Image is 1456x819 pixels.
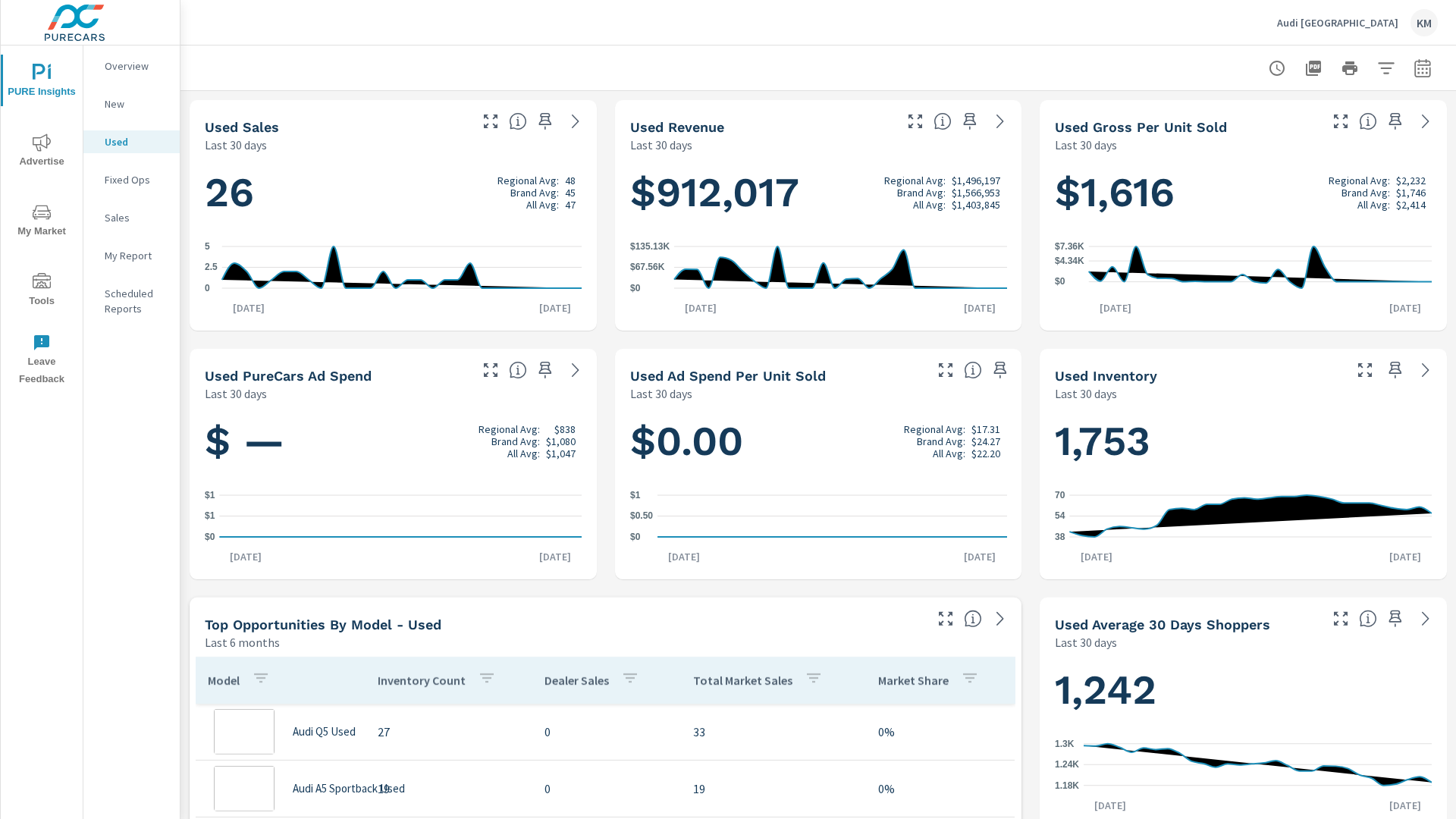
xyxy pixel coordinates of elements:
h5: Used Revenue [630,119,724,135]
p: 19 [378,780,520,798]
p: Brand Avg: [491,435,540,447]
div: nav menu [1,45,83,394]
div: Used [83,130,180,153]
text: 1.3K [1055,739,1075,749]
p: [DATE] [222,300,275,315]
p: $17.31 [971,423,1000,435]
text: 1.24K [1055,759,1079,770]
h1: 26 [205,167,582,218]
text: $0 [1055,277,1065,287]
p: [DATE] [1089,300,1142,315]
p: Brand Avg: [917,435,965,447]
p: [DATE] [1084,798,1137,813]
p: [DATE] [657,549,711,564]
p: 0 [544,780,669,798]
p: Model [208,673,240,688]
p: $1,047 [546,447,576,460]
text: $135.13K [630,241,670,252]
text: 54 [1055,511,1065,522]
p: Last 30 days [1055,633,1117,651]
p: [DATE] [219,549,272,564]
div: Overview [83,55,180,77]
button: Make Fullscreen [903,109,927,133]
h1: 1,753 [1055,416,1432,467]
button: Make Fullscreen [934,358,958,382]
text: $0 [630,283,641,293]
p: [DATE] [1070,549,1123,564]
p: Inventory Count [378,673,466,688]
p: $838 [554,423,576,435]
h1: $ — [205,416,582,467]
h5: Used Inventory [1055,368,1157,384]
p: My Report [105,248,168,263]
h5: Used Gross Per Unit Sold [1055,119,1227,135]
a: See more details in report [1414,109,1438,133]
span: Number of vehicles sold by the dealership over the selected date range. [Source: This data is sou... [509,112,527,130]
p: [DATE] [1379,798,1432,813]
p: All Avg: [507,447,540,460]
p: $2,414 [1396,199,1426,211]
text: $1 [630,490,641,500]
text: 38 [1055,532,1065,542]
p: [DATE] [1379,549,1432,564]
p: $24.27 [971,435,1000,447]
button: Make Fullscreen [479,109,503,133]
p: Sales [105,210,168,225]
h5: Used PureCars Ad Spend [205,368,372,384]
button: Make Fullscreen [1353,358,1377,382]
p: Last 30 days [630,384,692,403]
p: Regional Avg: [479,423,540,435]
text: 5 [205,241,210,252]
text: $1 [205,511,215,522]
p: New [105,96,168,111]
p: $1,746 [1396,187,1426,199]
button: Make Fullscreen [1329,109,1353,133]
p: Used [105,134,168,149]
span: Average cost of advertising per each vehicle sold at the dealer over the selected date range. The... [964,361,982,379]
p: [DATE] [529,300,582,315]
p: Fixed Ops [105,172,168,187]
p: $1,496,197 [952,174,1000,187]
span: Save this to your personalized report [533,109,557,133]
p: Regional Avg: [904,423,965,435]
button: Print Report [1335,53,1365,83]
text: 2.5 [205,262,218,273]
p: Audi [GEOGRAPHIC_DATA] [1277,16,1398,30]
p: 47 [565,199,576,211]
span: A rolling 30 day total of daily Shoppers on the dealership website, averaged over the selected da... [1359,610,1377,628]
p: [DATE] [674,300,727,315]
a: See more details in report [1414,607,1438,631]
p: 45 [565,187,576,199]
p: Regional Avg: [1329,174,1390,187]
text: 70 [1055,490,1065,500]
div: KM [1410,9,1438,36]
a: See more details in report [563,109,588,133]
h5: Used Ad Spend Per Unit Sold [630,368,826,384]
p: Last 30 days [1055,136,1117,154]
p: All Avg: [1357,199,1390,211]
p: Last 30 days [630,136,692,154]
p: [DATE] [1379,300,1432,315]
p: All Avg: [526,199,559,211]
p: All Avg: [933,447,965,460]
div: Sales [83,206,180,229]
p: [DATE] [953,300,1006,315]
span: PURE Insights [5,64,78,101]
h1: $912,017 [630,167,1007,218]
p: Brand Avg: [897,187,946,199]
button: Make Fullscreen [479,358,503,382]
text: $0.50 [630,511,653,522]
p: Overview [105,58,168,74]
text: 0 [205,283,210,293]
p: 27 [378,723,520,741]
span: Find the biggest opportunities within your model lineup by seeing how each model is selling in yo... [964,610,982,628]
span: Save this to your personalized report [533,358,557,382]
p: 48 [565,174,576,187]
p: $22.20 [971,447,1000,460]
p: [DATE] [529,549,582,564]
p: $2,232 [1396,174,1426,187]
p: [DATE] [953,549,1006,564]
h5: Top Opportunities by Model - Used [205,617,441,632]
div: New [83,93,180,115]
button: Make Fullscreen [1329,607,1353,631]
